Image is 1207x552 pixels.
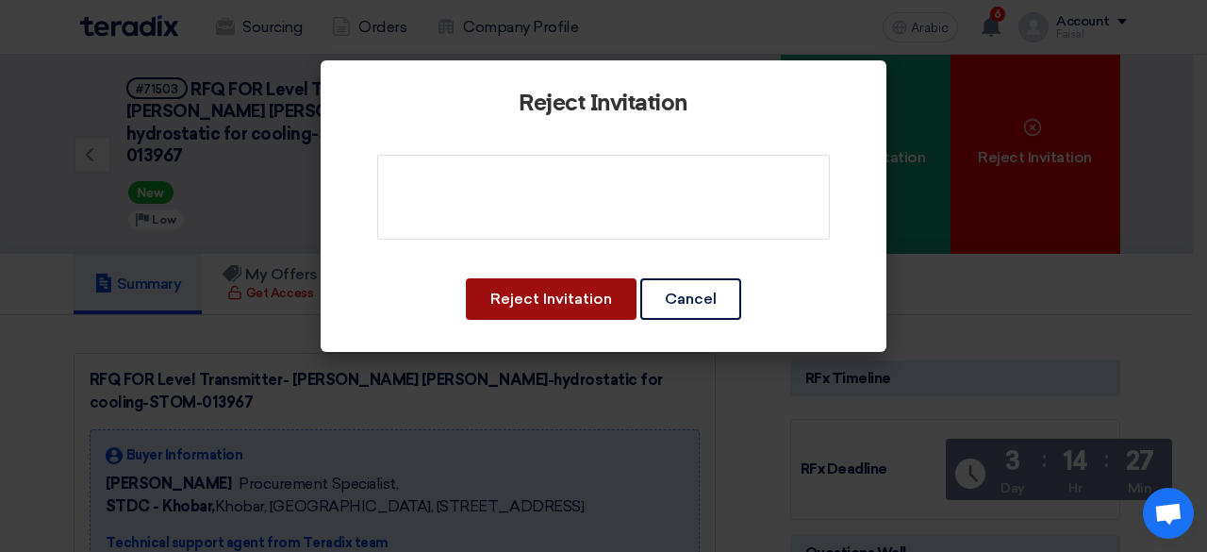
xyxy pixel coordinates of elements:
[490,290,612,308] font: Reject Invitation
[519,92,688,115] font: Reject Invitation
[665,290,717,308] font: Cancel
[466,278,637,320] button: Reject Invitation
[640,278,741,320] button: Cancel
[1143,488,1194,539] div: Open chat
